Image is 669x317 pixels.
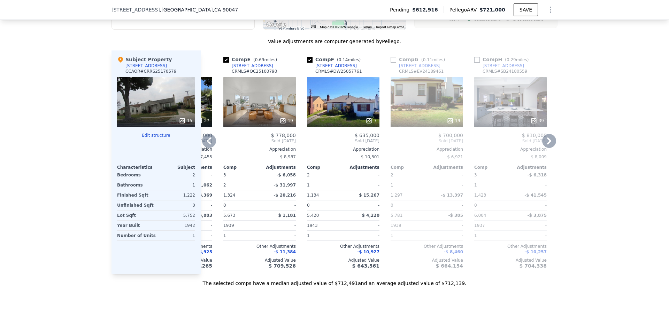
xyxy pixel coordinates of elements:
[391,257,463,263] div: Adjusted Value
[362,25,372,29] a: Terms (opens in new tab)
[156,165,195,170] div: Subject
[117,56,172,63] div: Subject Property
[391,165,427,170] div: Comp
[339,57,348,62] span: 0.14
[474,138,547,144] span: Sold [DATE]
[117,231,156,240] div: Number of Units
[391,193,402,198] span: 1,297
[223,244,296,249] div: Other Adjustments
[307,231,342,240] div: 1
[311,25,316,28] button: Keyboard shortcuts
[157,170,195,180] div: 2
[529,154,547,159] span: -$ 8,009
[522,133,547,138] span: $ 810,000
[418,57,448,62] span: ( miles)
[117,221,155,230] div: Year Built
[438,133,463,138] span: $ 700,000
[193,249,212,254] span: -$ 5,925
[474,17,501,22] text: Selected Comp
[196,117,209,124] div: 27
[428,180,463,190] div: -
[391,173,393,177] span: 2
[510,165,547,170] div: Adjustments
[391,203,393,208] span: 0
[223,165,260,170] div: Comp
[195,154,212,159] span: -$ 7,455
[427,165,463,170] div: Adjustments
[391,63,440,69] a: [STREET_ADDRESS]
[157,211,195,220] div: 5,752
[446,154,463,159] span: -$ 6,921
[359,193,379,198] span: $ 15,267
[428,231,463,240] div: -
[391,221,425,230] div: 1939
[223,138,296,144] span: Sold [DATE]
[428,221,463,230] div: -
[307,180,342,190] div: 1
[513,17,544,22] text: Unselected Comp
[352,263,379,269] span: $ 643,561
[362,213,379,218] span: $ 4,220
[111,274,557,287] div: The selected comps have a median adjusted value of $712,491 and an average adjusted value of $712...
[117,165,156,170] div: Characteristics
[307,203,310,208] span: 0
[474,213,486,218] span: 6,004
[232,63,273,69] div: [STREET_ADDRESS]
[448,213,463,218] span: -$ 385
[223,173,226,177] span: 3
[117,180,155,190] div: Bathrooms
[265,21,288,30] a: Open this area in Google Maps (opens a new window)
[524,249,547,254] span: -$ 10,257
[399,69,444,74] div: CRMLS # EV24189461
[520,263,547,269] span: $ 704,338
[117,133,195,138] button: Edit structure
[307,221,342,230] div: 1943
[223,193,235,198] span: 1,324
[260,165,296,170] div: Adjustments
[544,3,557,17] button: Show Options
[223,257,296,263] div: Adjusted Value
[307,138,379,144] span: Sold [DATE]
[117,170,155,180] div: Bedrooms
[474,221,509,230] div: 1937
[474,193,486,198] span: 1,423
[157,180,195,190] div: 1
[278,154,296,159] span: -$ 8,987
[117,211,155,220] div: Lot Sqft
[117,200,155,210] div: Unfinished Sqft
[474,56,531,63] div: Comp H
[274,183,296,188] span: -$ 31,997
[269,263,296,269] span: $ 709,526
[474,63,524,69] a: [STREET_ADDRESS]
[157,200,195,210] div: 0
[530,117,544,124] div: 39
[512,231,547,240] div: -
[261,200,296,210] div: -
[255,57,264,62] span: 0.69
[307,213,319,218] span: 5,420
[474,203,477,208] span: 0
[277,173,296,177] span: -$ 6,058
[232,69,277,74] div: CRMLS # OC25100790
[357,249,379,254] span: -$ 10,927
[483,69,527,74] div: CRMLS # SB24180559
[274,249,296,254] span: -$ 11,384
[279,117,293,124] div: 19
[355,133,379,138] span: $ 635,000
[195,213,212,218] span: $ 4,883
[157,221,195,230] div: 1942
[474,146,547,152] div: Appreciation
[512,180,547,190] div: -
[391,146,463,152] div: Appreciation
[345,180,379,190] div: -
[345,231,379,240] div: -
[307,244,379,249] div: Other Adjustments
[307,165,343,170] div: Comp
[524,193,547,198] span: -$ 41,545
[111,6,160,13] span: [STREET_ADDRESS]
[512,200,547,210] div: -
[307,193,319,198] span: 1,134
[179,117,192,124] div: 15
[412,6,438,13] span: $612,916
[190,183,212,188] span: -$ 31,062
